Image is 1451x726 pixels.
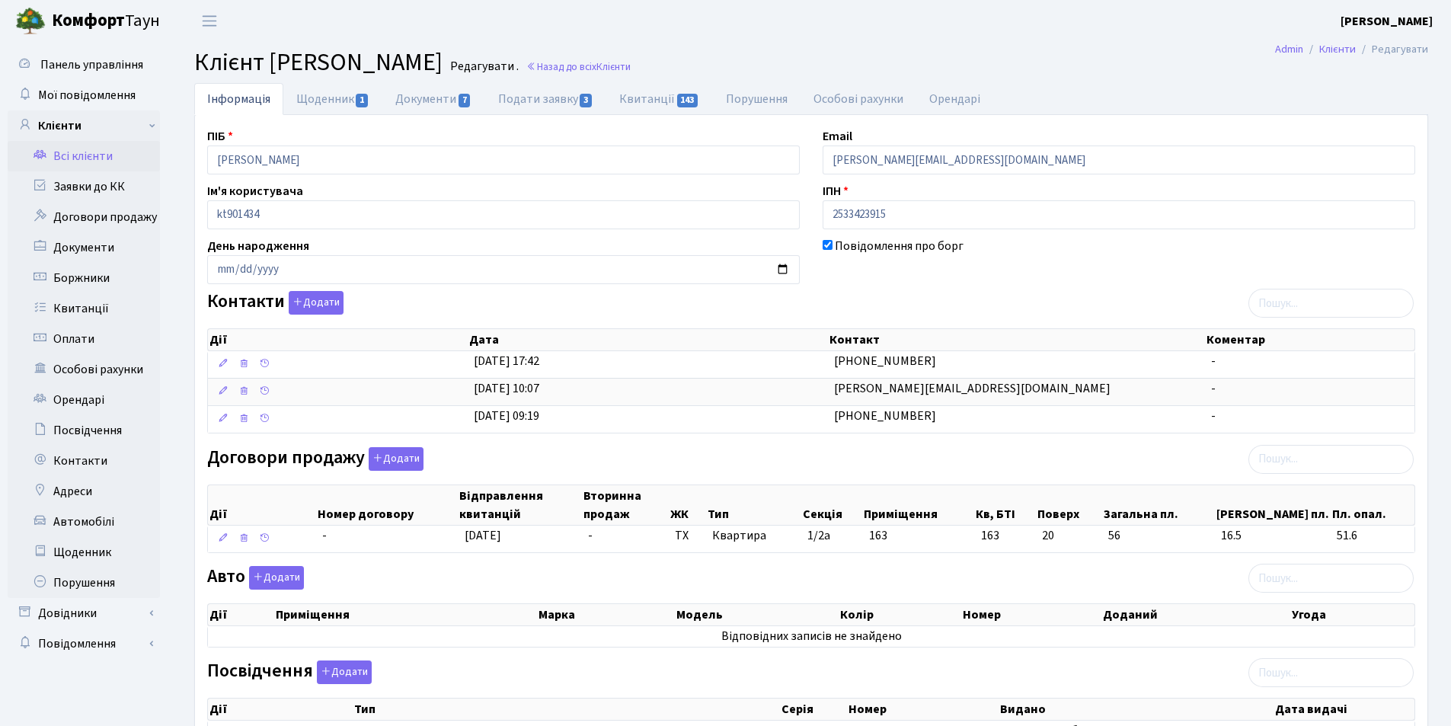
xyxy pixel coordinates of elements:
a: Особові рахунки [8,354,160,385]
input: Пошук... [1248,445,1414,474]
th: Доданий [1101,604,1291,625]
label: Авто [207,566,304,590]
th: Тип [706,485,801,525]
th: [PERSON_NAME] пл. [1215,485,1331,525]
th: Номер договору [316,485,459,525]
label: ПІБ [207,127,233,146]
b: Комфорт [52,8,125,33]
a: Всі клієнти [8,141,160,171]
span: [PHONE_NUMBER] [834,353,936,369]
a: Орендарі [8,385,160,415]
span: Таун [52,8,160,34]
a: Документи [8,232,160,263]
button: Переключити навігацію [190,8,229,34]
a: Назад до всіхКлієнти [526,59,631,74]
li: Редагувати [1356,41,1428,58]
a: Повідомлення [8,628,160,659]
b: [PERSON_NAME] [1341,13,1433,30]
th: Секція [801,485,862,525]
span: 20 [1042,527,1096,545]
a: Порушення [8,568,160,598]
span: 1/2а [807,527,830,544]
th: Дії [208,485,316,525]
th: Вторинна продаж [582,485,669,525]
a: Договори продажу [8,202,160,232]
th: Контакт [828,329,1205,350]
a: Автомобілі [8,507,160,537]
nav: breadcrumb [1252,34,1451,66]
th: Дата [468,329,827,350]
a: Боржники [8,263,160,293]
td: Відповідних записів не знайдено [208,626,1414,647]
a: Подати заявку [485,83,606,115]
th: Загальна пл. [1102,485,1215,525]
a: Квитанції [8,293,160,324]
th: Дії [208,604,274,625]
a: Оплати [8,324,160,354]
th: Номер [961,604,1101,625]
span: [DATE] 09:19 [474,408,539,424]
th: Поверх [1036,485,1102,525]
th: Кв, БТІ [974,485,1036,525]
span: [PERSON_NAME][EMAIL_ADDRESS][DOMAIN_NAME] [834,380,1111,397]
span: - [1211,353,1216,369]
a: Мої повідомлення [8,80,160,110]
a: Клієнти [1319,41,1356,57]
th: Марка [537,604,675,625]
th: Приміщення [862,485,974,525]
span: 1 [356,94,368,107]
th: Колір [839,604,961,625]
label: Посвідчення [207,660,372,684]
th: Дії [208,329,468,350]
a: [PERSON_NAME] [1341,12,1433,30]
a: Admin [1275,41,1303,57]
span: - [1211,380,1216,397]
button: Посвідчення [317,660,372,684]
th: Угода [1290,604,1414,625]
span: ТХ [675,527,700,545]
a: Заявки до КК [8,171,160,202]
img: logo.png [15,6,46,37]
span: - [588,527,593,544]
label: Ім'я користувача [207,182,303,200]
span: 7 [459,94,471,107]
a: Додати [245,564,304,590]
span: Мої повідомлення [38,87,136,104]
span: 51.6 [1337,527,1408,545]
span: Клієнти [596,59,631,74]
a: Додати [285,289,344,315]
a: Особові рахунки [801,83,916,115]
th: Серія [780,699,848,720]
th: Приміщення [274,604,538,625]
a: Адреси [8,476,160,507]
a: Документи [382,83,484,115]
th: Модель [675,604,838,625]
span: 143 [677,94,698,107]
span: 163 [869,527,887,544]
label: День народження [207,237,309,255]
th: Видано [999,699,1274,720]
label: Договори продажу [207,447,423,471]
label: ІПН [823,182,849,200]
th: Тип [353,699,780,720]
a: Клієнти [8,110,160,141]
button: Авто [249,566,304,590]
input: Пошук... [1248,564,1414,593]
span: [DATE] 10:07 [474,380,539,397]
span: [DATE] [465,527,501,544]
span: Квартира [712,527,795,545]
a: Додати [365,444,423,471]
th: Номер [847,699,998,720]
span: 16.5 [1221,527,1325,545]
th: Дата видачі [1274,699,1414,720]
input: Пошук... [1248,658,1414,687]
span: [DATE] 17:42 [474,353,539,369]
th: ЖК [669,485,706,525]
a: Орендарі [916,83,993,115]
a: Інформація [194,83,283,115]
small: Редагувати . [447,59,519,74]
a: Щоденник [8,537,160,568]
a: Додати [313,658,372,685]
a: Панель управління [8,50,160,80]
th: Дії [208,699,353,720]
